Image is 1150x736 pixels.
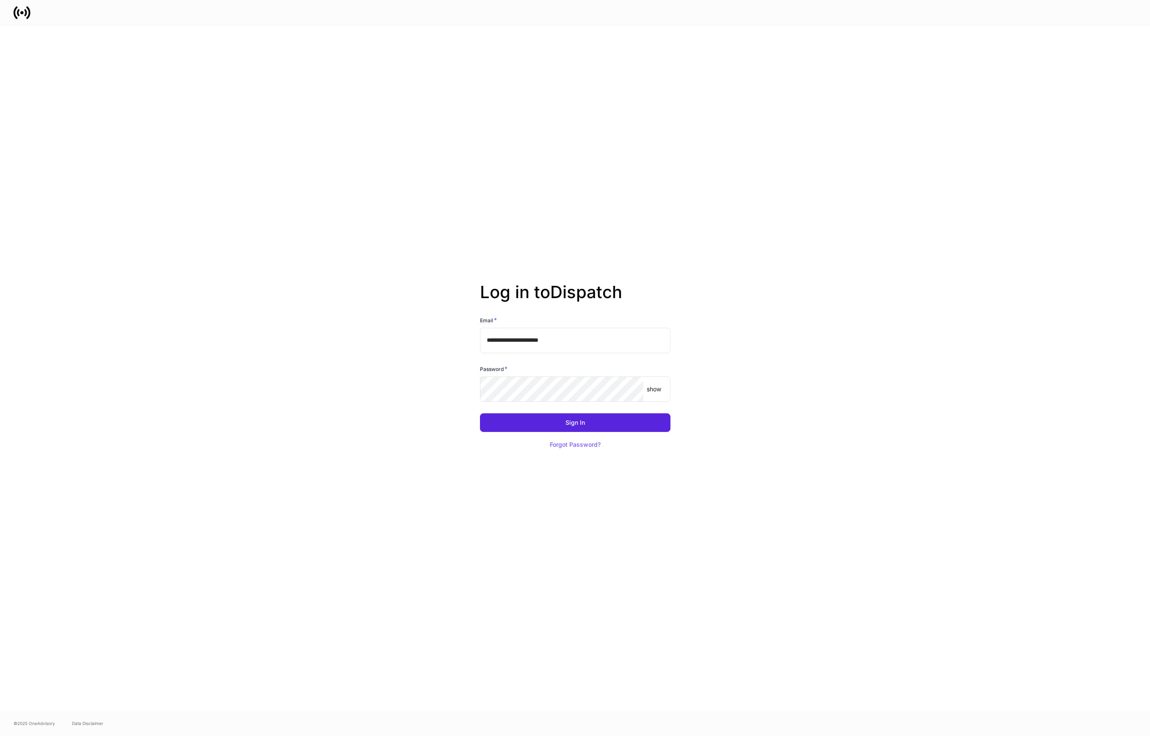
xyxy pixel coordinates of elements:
[647,385,661,393] p: show
[480,365,507,373] h6: Password
[565,420,585,426] div: Sign In
[539,435,611,454] button: Forgot Password?
[14,720,55,727] span: © 2025 OneAdvisory
[480,282,670,316] h2: Log in to Dispatch
[480,316,497,324] h6: Email
[480,413,670,432] button: Sign In
[72,720,103,727] a: Data Disclaimer
[550,442,601,448] div: Forgot Password?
